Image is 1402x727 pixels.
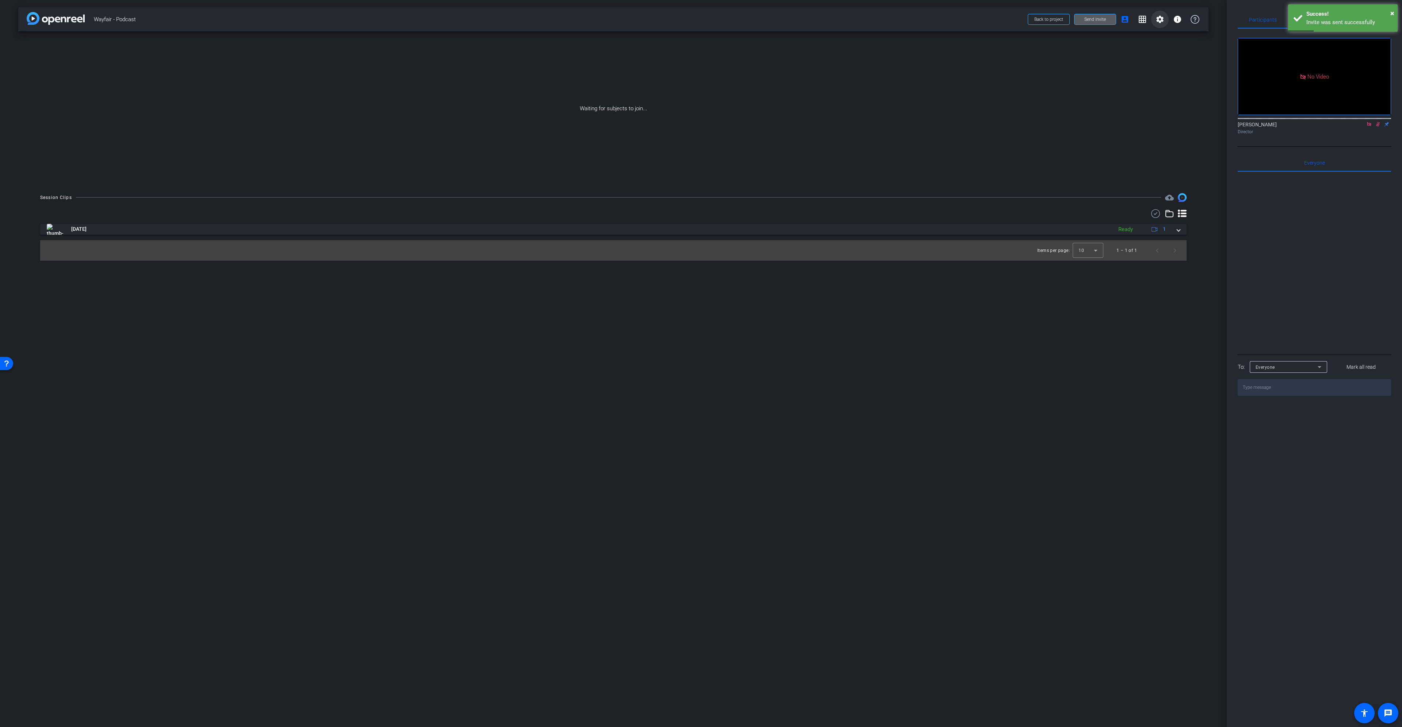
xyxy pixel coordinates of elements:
[1390,8,1394,19] button: Close
[1156,15,1164,24] mat-icon: settings
[94,12,1023,27] span: Wayfair - Podcast
[40,224,1187,235] mat-expansion-panel-header: thumb-nail[DATE]Ready1
[1163,225,1166,233] span: 1
[1306,10,1392,18] div: Success!
[1332,360,1391,374] button: Mark all read
[1238,363,1245,371] div: To:
[1360,709,1369,718] mat-icon: accessibility
[27,12,85,25] img: app-logo
[1238,121,1391,135] div: [PERSON_NAME]
[1149,242,1166,259] button: Previous page
[71,225,87,233] span: [DATE]
[1165,193,1174,202] span: Destinations for your clips
[1256,365,1275,370] span: Everyone
[1138,15,1147,24] mat-icon: grid_on
[1304,160,1325,165] span: Everyone
[47,224,63,235] img: thumb-nail
[1384,709,1393,718] mat-icon: message
[1116,247,1137,254] div: 1 – 1 of 1
[1166,242,1184,259] button: Next page
[1037,247,1070,254] div: Items per page:
[1084,16,1106,22] span: Send invite
[1307,73,1329,80] span: No Video
[1390,9,1394,18] span: ×
[1306,18,1392,27] div: Invite was sent successfully
[1173,15,1182,24] mat-icon: info
[1115,225,1137,234] div: Ready
[1028,14,1070,25] button: Back to project
[18,31,1208,186] div: Waiting for subjects to join...
[1165,193,1174,202] mat-icon: cloud_upload
[40,194,72,201] div: Session Clips
[1121,15,1129,24] mat-icon: account_box
[1178,193,1187,202] img: Session clips
[1074,14,1116,25] button: Send invite
[1238,129,1391,135] div: Director
[1347,363,1376,371] span: Mark all read
[1249,17,1277,22] span: Participants
[1034,17,1063,22] span: Back to project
